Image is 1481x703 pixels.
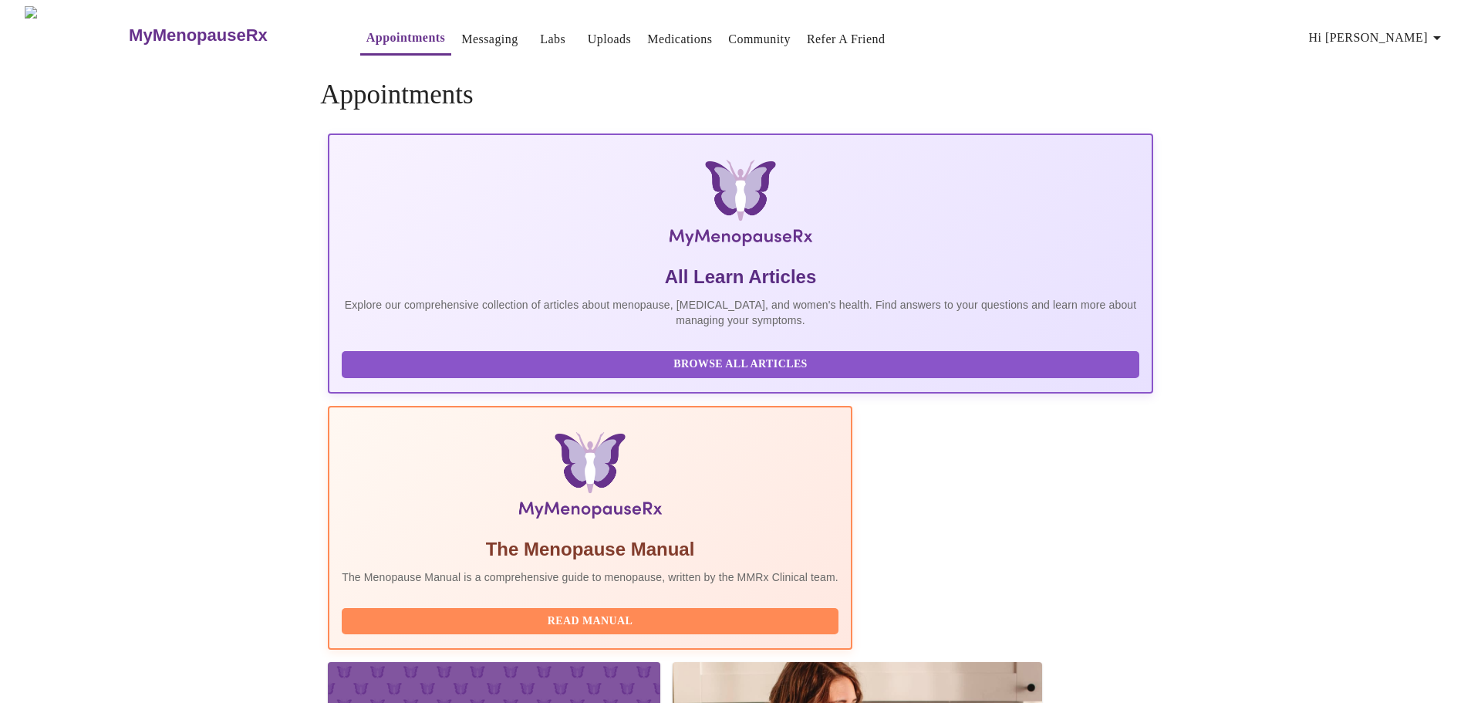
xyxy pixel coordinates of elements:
[1303,22,1452,53] button: Hi [PERSON_NAME]
[366,27,445,49] a: Appointments
[342,613,842,627] a: Read Manual
[320,79,1161,110] h4: Appointments
[342,537,838,562] h5: The Menopause Manual
[25,6,127,64] img: MyMenopauseRx Logo
[647,29,712,50] a: Medications
[722,24,797,55] button: Community
[357,612,823,631] span: Read Manual
[342,608,838,635] button: Read Manual
[342,357,1143,370] a: Browse All Articles
[461,29,518,50] a: Messaging
[540,29,565,50] a: Labs
[807,29,886,50] a: Refer a Friend
[342,297,1139,328] p: Explore our comprehensive collection of articles about menopause, [MEDICAL_DATA], and women's hea...
[582,24,638,55] button: Uploads
[342,351,1139,378] button: Browse All Articles
[1309,27,1446,49] span: Hi [PERSON_NAME]
[360,22,451,56] button: Appointments
[127,8,329,63] a: MyMenopauseRx
[342,569,838,585] p: The Menopause Manual is a comprehensive guide to menopause, written by the MMRx Clinical team.
[588,29,632,50] a: Uploads
[342,265,1139,289] h5: All Learn Articles
[420,432,759,525] img: Menopause Manual
[455,24,524,55] button: Messaging
[528,24,578,55] button: Labs
[129,25,268,46] h3: MyMenopauseRx
[728,29,791,50] a: Community
[641,24,718,55] button: Medications
[466,160,1015,252] img: MyMenopauseRx Logo
[357,355,1124,374] span: Browse All Articles
[801,24,892,55] button: Refer a Friend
